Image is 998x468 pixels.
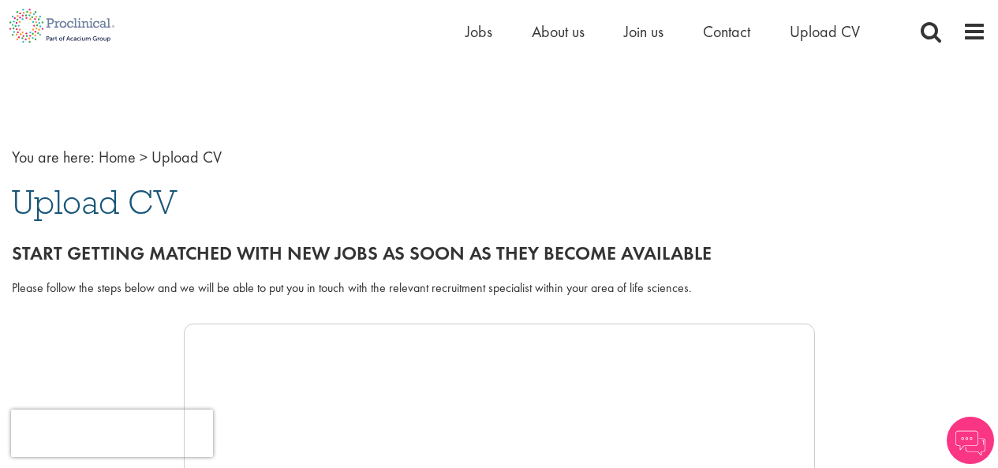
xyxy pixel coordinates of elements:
[140,147,148,167] span: >
[99,147,136,167] a: breadcrumb link
[151,147,222,167] span: Upload CV
[12,147,95,167] span: You are here:
[465,21,492,42] a: Jobs
[12,279,986,298] div: Please follow the steps below and we will be able to put you in touch with the relevant recruitme...
[11,410,213,457] iframe: reCAPTCHA
[532,21,585,42] a: About us
[790,21,860,42] a: Upload CV
[624,21,663,42] a: Join us
[947,417,994,464] img: Chatbot
[12,243,986,264] h2: Start getting matched with new jobs as soon as they become available
[12,181,178,223] span: Upload CV
[703,21,750,42] a: Contact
